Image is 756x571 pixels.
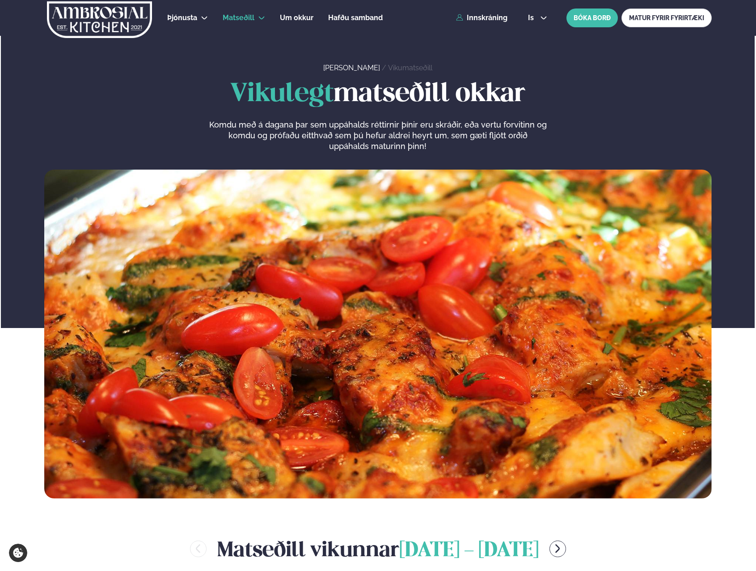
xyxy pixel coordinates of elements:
[528,14,536,21] span: is
[399,541,539,561] span: [DATE] - [DATE]
[9,544,27,562] a: Cookie settings
[209,119,547,152] p: Komdu með á dagana þar sem uppáhalds réttirnir þínir eru skráðir, eða vertu forvitinn og komdu og...
[44,170,712,499] img: image alt
[328,13,383,22] span: Hafðu samband
[328,13,383,23] a: Hafðu samband
[280,13,313,23] a: Um okkur
[566,9,618,27] button: BÓKA BORÐ
[167,13,197,22] span: Þjónusta
[521,14,554,21] button: is
[549,541,566,557] button: menu-btn-right
[167,13,197,23] a: Þjónusta
[280,13,313,22] span: Um okkur
[46,1,153,38] img: logo
[44,80,712,109] h1: matseðill okkar
[621,9,712,27] a: MATUR FYRIR FYRIRTÆKI
[323,64,380,72] a: [PERSON_NAME]
[223,13,254,22] span: Matseðill
[382,64,388,72] span: /
[217,534,539,563] h2: Matseðill vikunnar
[223,13,254,23] a: Matseðill
[230,82,334,107] span: Vikulegt
[456,14,507,22] a: Innskráning
[388,64,432,72] a: Vikumatseðill
[190,541,207,557] button: menu-btn-left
